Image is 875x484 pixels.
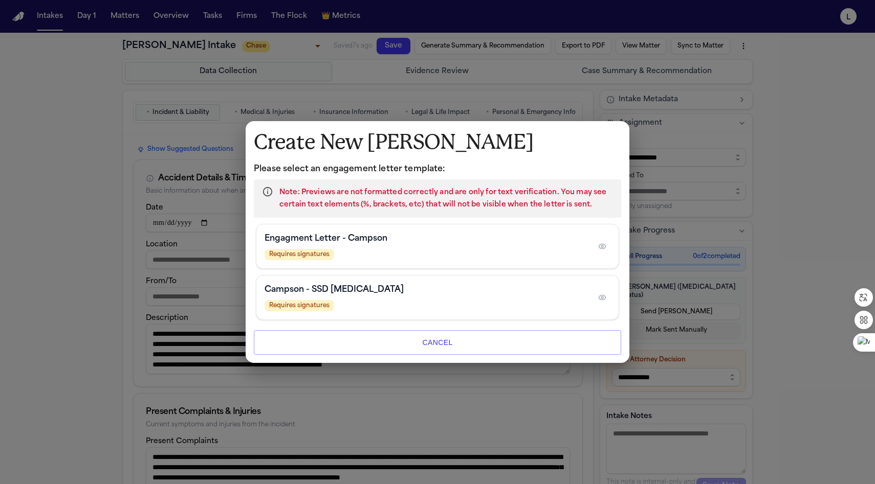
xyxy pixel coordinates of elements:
h1: Create New [PERSON_NAME] [254,129,621,155]
p: Note: Previews are not formatted correctly and are only for text verification. You may see certai... [279,187,613,211]
h3: Engagment Letter - Campson [265,233,387,245]
button: Preview template [594,289,610,306]
button: Cancel [254,330,621,355]
span: Requires signatures [265,300,334,311]
p: Please select an engagement letter template: [254,163,621,175]
span: Requires signatures [265,249,334,260]
button: Preview template [594,238,610,255]
h3: Campson - SSD [MEDICAL_DATA] [265,284,404,296]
